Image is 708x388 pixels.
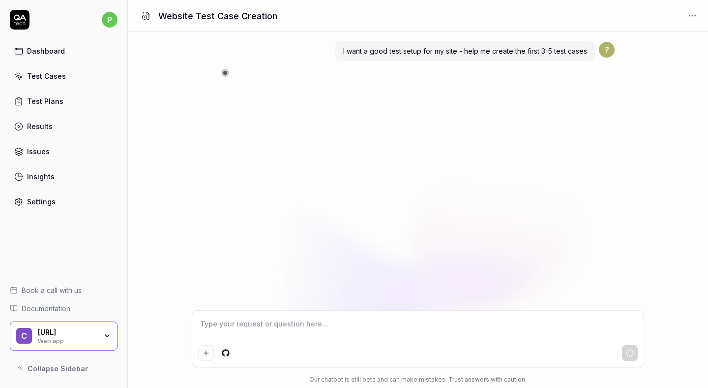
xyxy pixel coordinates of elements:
span: ? [599,42,615,58]
span: Book a call with us [22,285,82,295]
button: Collapse Sidebar [10,358,118,378]
div: Results [27,121,53,131]
div: Test Cases [27,71,66,81]
div: Issues [27,146,50,157]
a: Dashboard [10,41,118,61]
a: Insights [10,167,118,186]
a: Test Plans [10,92,118,111]
a: Book a call with us [10,285,118,295]
h1: Website Test Case Creation [158,9,277,23]
a: Results [10,117,118,136]
div: Insights [27,171,55,182]
span: C [16,328,32,344]
div: Web app [38,336,97,344]
div: Crest.ai [38,328,97,337]
a: Settings [10,192,118,211]
span: Collapse Sidebar [28,363,88,374]
span: p [102,12,118,28]
a: Documentation [10,303,118,314]
button: p [102,10,118,30]
div: Our chatbot is still beta and can make mistakes. Trust answers with caution. [192,375,644,384]
button: C[URL]Web app [10,322,118,351]
span: Documentation [22,303,70,314]
button: Add attachment [198,345,214,361]
div: Test Plans [27,96,63,106]
div: Settings [27,196,56,207]
a: Test Cases [10,66,118,86]
a: Issues [10,142,118,161]
div: Dashboard [27,46,65,56]
span: I want a good test setup for my site - help me create the first 3-5 test cases [343,47,587,55]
